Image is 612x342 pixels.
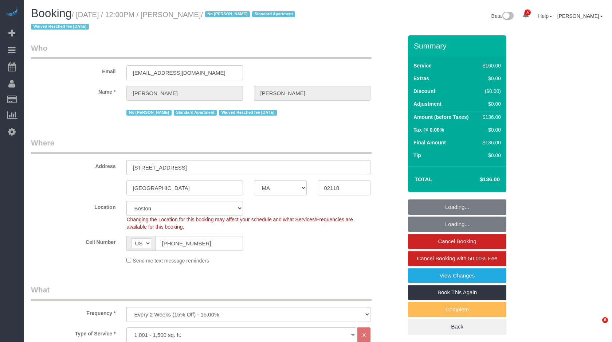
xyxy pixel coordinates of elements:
span: No [PERSON_NAME] [205,11,250,17]
label: Name * [25,86,121,96]
span: Cancel Booking with 50.00% Fee [417,255,498,261]
input: Email [126,65,243,80]
span: Waived Resched fee [DATE] [31,24,89,30]
label: Tip [413,152,421,159]
strong: Total [415,176,432,182]
a: Book This Again [408,285,506,300]
a: 37 [519,7,533,23]
legend: Where [31,137,372,154]
label: Email [25,65,121,75]
img: New interface [502,12,514,21]
a: Back [408,319,506,334]
input: Cell Number [156,236,243,251]
small: / [DATE] / 12:00PM / [PERSON_NAME] [31,11,297,31]
a: Beta [491,13,514,19]
span: 37 [525,9,531,15]
label: Cell Number [25,236,121,246]
span: Changing the Location for this booking may affect your schedule and what Services/Frequencies are... [126,217,353,230]
input: First Name [126,86,243,101]
div: $136.00 [480,113,501,121]
label: Discount [413,88,435,95]
img: Automaid Logo [4,7,19,18]
label: Frequency * [25,307,121,317]
span: Standard Apartment [174,110,217,116]
a: View Changes [408,268,506,283]
span: Waived Resched fee [DATE] [219,110,277,116]
a: [PERSON_NAME] [557,13,603,19]
span: 6 [602,317,608,323]
label: Location [25,201,121,211]
a: Help [538,13,552,19]
a: Cancel Booking [408,234,506,249]
div: $0.00 [480,126,501,133]
label: Amount (before Taxes) [413,113,468,121]
label: Extras [413,75,429,82]
div: $0.00 [480,100,501,108]
label: Final Amount [413,139,446,146]
label: Type of Service * [25,327,121,337]
input: Zip Code [318,180,370,195]
label: Address [25,160,121,170]
a: Cancel Booking with 50.00% Fee [408,251,506,266]
label: Adjustment [413,100,442,108]
label: Service [413,62,432,69]
h3: Summary [414,42,503,50]
span: Booking [31,7,72,20]
div: $0.00 [480,75,501,82]
span: No [PERSON_NAME] [126,110,171,116]
input: City [126,180,243,195]
label: Tax @ 0.00% [413,126,444,133]
h4: $136.00 [458,176,500,183]
legend: What [31,284,372,301]
div: ($0.00) [480,88,501,95]
input: Last Name [254,86,370,101]
div: $160.00 [480,62,501,69]
span: Send me text message reminders [133,258,209,264]
span: Standard Apartment [252,11,295,17]
legend: Who [31,43,372,59]
div: $0.00 [480,152,501,159]
iframe: Intercom live chat [587,317,605,335]
div: $136.00 [480,139,501,146]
